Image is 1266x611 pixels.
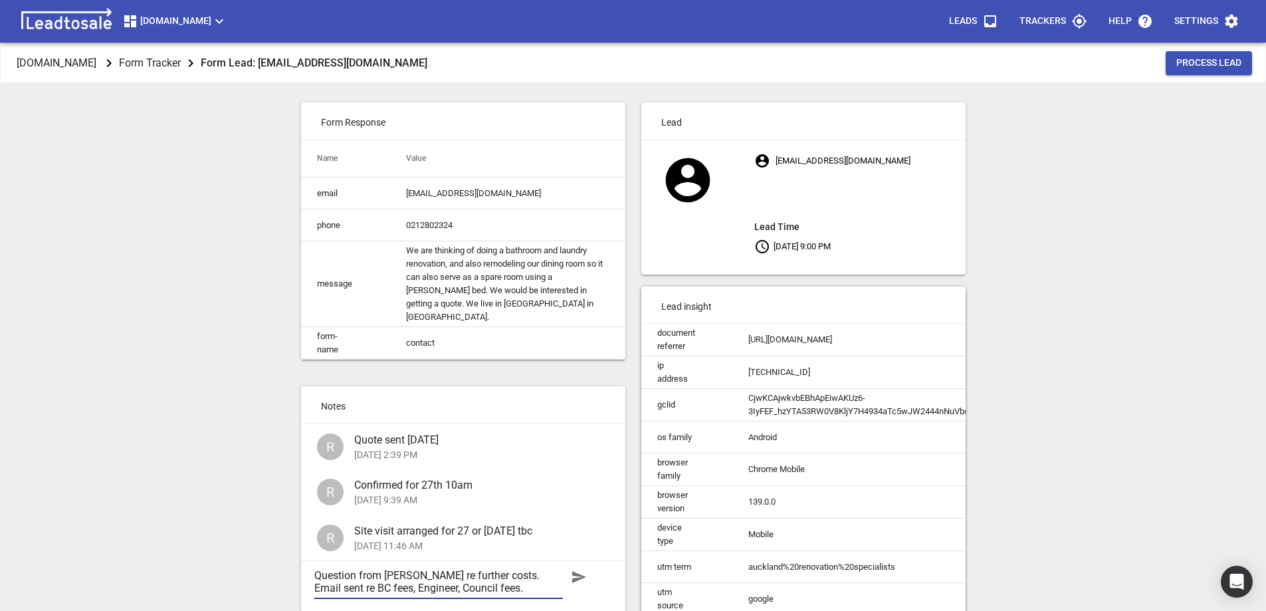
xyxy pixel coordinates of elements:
button: Process Lead [1166,51,1252,75]
span: Confirmed for 27th 10am [354,477,599,493]
th: Value [390,140,625,178]
p: [EMAIL_ADDRESS][DOMAIN_NAME] [DATE] 9:00 PM [754,149,965,258]
p: [DOMAIN_NAME] [17,55,96,70]
td: message [301,241,390,327]
td: browser family [641,453,732,486]
p: Settings [1174,15,1218,28]
td: [URL][DOMAIN_NAME] [732,324,1083,356]
td: utm term [641,551,732,583]
td: [EMAIL_ADDRESS][DOMAIN_NAME] [390,178,625,209]
div: Ross Dustin [317,479,344,505]
td: document referrer [641,324,732,356]
td: os family [641,422,732,453]
td: phone [301,209,390,241]
td: device type [641,519,732,551]
th: Name [301,140,390,178]
p: [DATE] 2:39 PM [354,448,599,462]
td: We are thinking of doing a bathroom and laundry renovation, and also remodeling our dining room s... [390,241,625,327]
td: auckland%20renovation%20specialists [732,551,1083,583]
p: [DATE] 9:39 AM [354,493,599,507]
p: Trackers [1019,15,1066,28]
td: form-name [301,327,390,360]
span: Quote sent [DATE] [354,432,599,448]
p: Notes [301,386,625,424]
td: email [301,178,390,209]
td: CjwKCAjwkvbEBhApEiwAKUz6-3IyFEF_hzYTA53RW0V8KljY7H4934aTc5wJW2444nNuVbcWi__oRhoCz50QAvD_BwE [732,389,1083,422]
svg: Your local time [754,239,770,255]
p: [DATE] 11:46 AM [354,539,599,553]
button: [DOMAIN_NAME] [117,8,233,35]
td: Android [732,422,1083,453]
td: 0212802324 [390,209,625,241]
div: Open Intercom Messenger [1221,566,1253,598]
p: Leads [949,15,977,28]
span: Process Lead [1176,57,1241,70]
p: Help [1108,15,1132,28]
div: Ross Dustin [317,433,344,460]
img: logo [16,8,117,35]
span: [DOMAIN_NAME] [122,13,227,29]
td: Chrome Mobile [732,453,1083,486]
td: 139.0.0 [732,486,1083,519]
td: contact [390,327,625,360]
td: Mobile [732,519,1083,551]
p: Form Tracker [119,55,181,70]
aside: Lead Time [754,219,965,235]
td: ip address [641,356,732,389]
p: Lead insight [641,287,966,324]
p: Lead [641,102,966,140]
p: Form Response [301,102,625,140]
td: gclid [641,389,732,422]
span: Site visit arranged for 27 or [DATE] tbc [354,523,599,539]
div: Ross Dustin [317,525,344,551]
td: browser version [641,486,732,519]
aside: Form Lead: [EMAIL_ADDRESS][DOMAIN_NAME] [201,54,427,72]
textarea: Question from [PERSON_NAME] re further costs. Email sent re BC fees, Engineer, Council fees. [314,569,563,594]
td: [TECHNICAL_ID] [732,356,1083,389]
